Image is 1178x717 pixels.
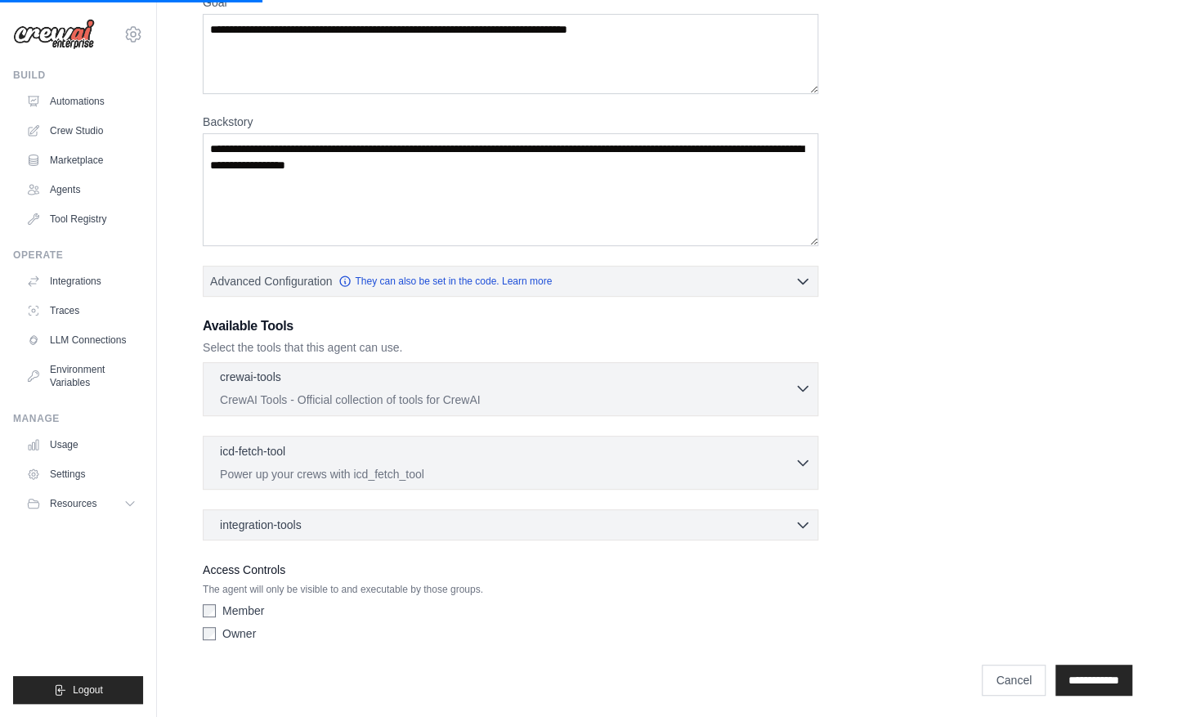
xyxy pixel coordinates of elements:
[20,461,143,487] a: Settings
[20,206,143,232] a: Tool Registry
[13,249,143,262] div: Operate
[210,517,811,533] button: integration-tools
[20,298,143,324] a: Traces
[210,273,332,289] span: Advanced Configuration
[203,560,818,580] label: Access Controls
[222,625,256,642] label: Owner
[50,497,96,510] span: Resources
[220,517,302,533] span: integration-tools
[20,147,143,173] a: Marketplace
[20,491,143,517] button: Resources
[203,583,818,596] p: The agent will only be visible to and executable by those groups.
[338,275,552,288] a: They can also be set in the code. Learn more
[73,683,103,697] span: Logout
[210,443,811,482] button: icd-fetch-tool Power up your crews with icd_fetch_tool
[210,369,811,408] button: crewai-tools CrewAI Tools - Official collection of tools for CrewAI
[13,69,143,82] div: Build
[20,432,143,458] a: Usage
[20,88,143,114] a: Automations
[203,316,818,336] h3: Available Tools
[203,339,818,356] p: Select the tools that this agent can use.
[20,177,143,203] a: Agents
[222,603,264,619] label: Member
[220,392,795,408] p: CrewAI Tools - Official collection of tools for CrewAI
[204,267,817,296] button: Advanced Configuration They can also be set in the code. Learn more
[20,327,143,353] a: LLM Connections
[220,443,285,459] p: icd-fetch-tool
[13,676,143,704] button: Logout
[13,19,95,50] img: Logo
[20,268,143,294] a: Integrations
[13,412,143,425] div: Manage
[220,466,795,482] p: Power up your crews with icd_fetch_tool
[220,369,281,385] p: crewai-tools
[982,665,1046,696] a: Cancel
[20,356,143,396] a: Environment Variables
[20,118,143,144] a: Crew Studio
[203,114,818,130] label: Backstory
